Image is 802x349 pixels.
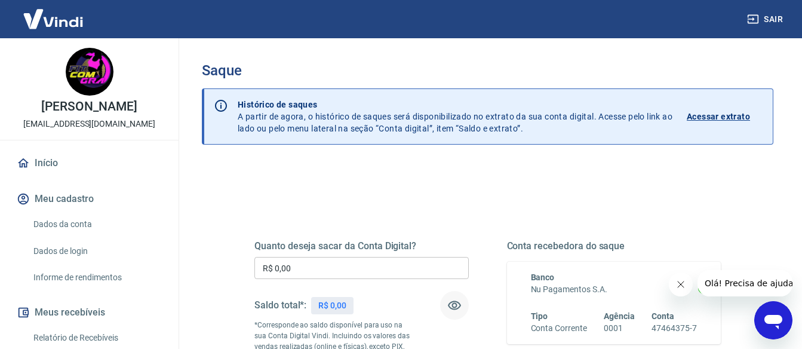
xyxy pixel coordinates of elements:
span: Conta [652,311,674,321]
iframe: Botão para abrir a janela de mensagens [754,301,792,339]
a: Dados da conta [29,212,164,237]
p: R$ 0,00 [318,299,346,312]
h5: Conta recebedora do saque [507,240,721,252]
a: Dados de login [29,239,164,264]
h5: Quanto deseja sacar da Conta Digital? [254,240,469,252]
p: Acessar extrato [687,111,750,123]
h6: 0001 [604,322,635,335]
a: Início [14,150,164,176]
p: [PERSON_NAME] [41,100,137,113]
p: A partir de agora, o histórico de saques será disponibilizado no extrato da sua conta digital. Ac... [238,99,672,134]
span: Agência [604,311,635,321]
a: Acessar extrato [687,99,763,134]
iframe: Mensagem da empresa [697,270,792,296]
iframe: Fechar mensagem [669,273,693,296]
button: Meu cadastro [14,186,164,212]
a: Informe de rendimentos [29,265,164,290]
h3: Saque [202,62,773,79]
h6: Conta Corrente [531,322,587,335]
h6: 47464375-7 [652,322,697,335]
span: Banco [531,273,555,282]
span: Olá! Precisa de ajuda? [7,8,100,18]
button: Meus recebíveis [14,299,164,326]
h5: Saldo total*: [254,299,306,311]
button: Sair [745,8,788,30]
p: [EMAIL_ADDRESS][DOMAIN_NAME] [23,118,155,130]
img: f57cac28-fadf-4bb3-bcf9-20e167e5b1b0.jpeg [66,48,113,96]
h6: Nu Pagamentos S.A. [531,283,697,296]
p: Histórico de saques [238,99,672,111]
span: Tipo [531,311,548,321]
img: Vindi [14,1,92,37]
